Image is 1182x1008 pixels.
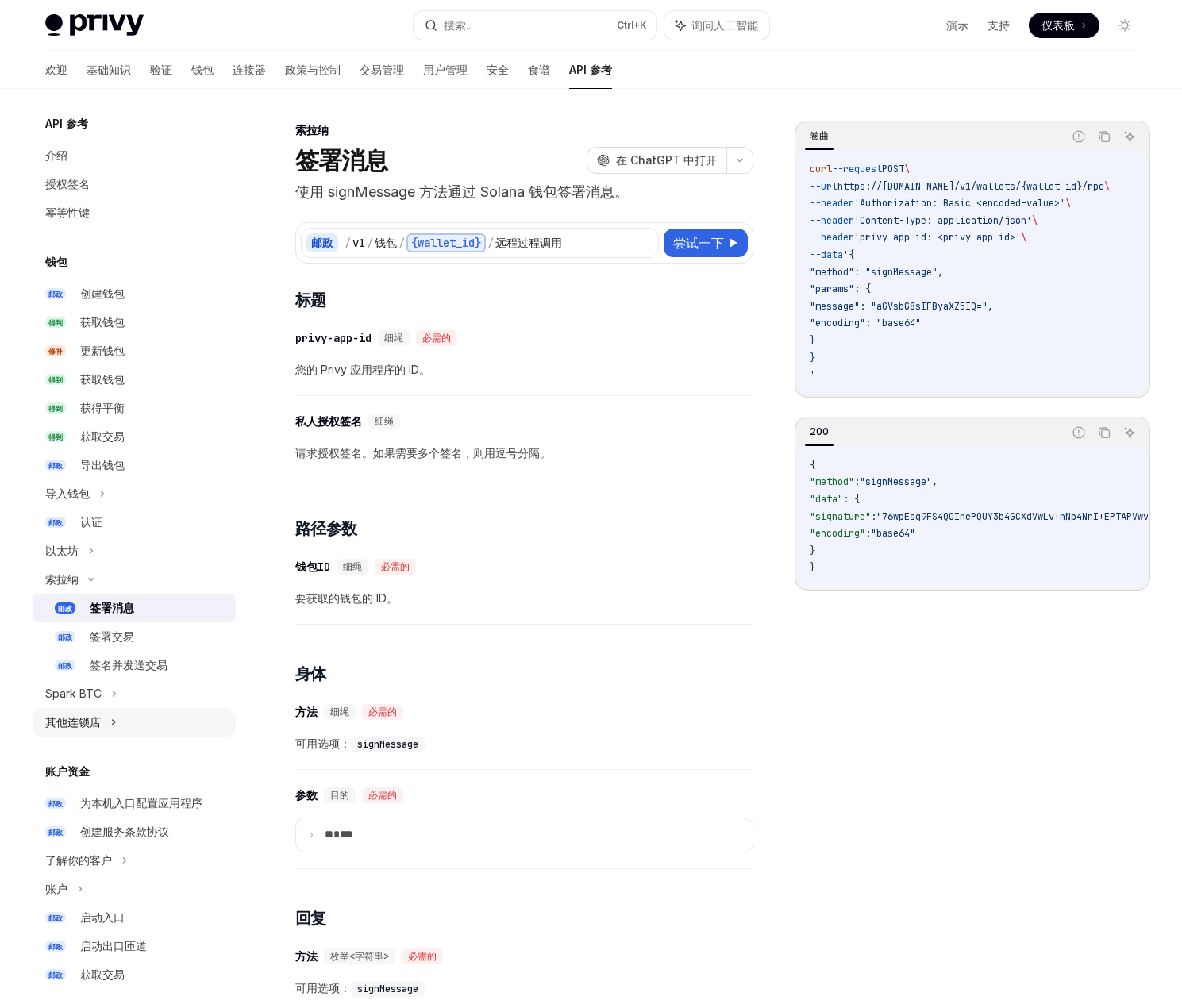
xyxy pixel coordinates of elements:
a: 授权签名 [33,170,236,198]
font: 介绍 [45,148,67,162]
a: 邮政获取交易 [33,960,236,989]
span: curl [810,163,832,175]
a: 介绍 [33,141,236,170]
font: 签署交易 [90,629,134,643]
font: 邮政 [48,914,63,922]
font: 邮政 [48,290,63,298]
font: Spark BTC [45,687,102,700]
font: 获取钱包 [80,372,125,386]
font: 以太坊 [45,544,79,557]
font: 演示 [946,18,968,32]
font: 账户 [45,882,67,895]
font: 基础知识 [87,63,131,76]
font: 食谱 [528,63,550,76]
a: 政策与控制 [285,51,341,89]
button: 报告错误代码 [1068,126,1089,147]
font: 得到 [48,404,63,413]
span: "data" [810,493,843,506]
font: 其他连锁店 [45,715,101,729]
font: 200 [810,425,829,437]
font: 可用选项： [295,981,351,995]
font: 枚举<字符串> [330,950,389,963]
font: 要获取的钱包的 ID。 [295,591,398,605]
font: 钱包 [191,63,214,76]
font: 邮政 [48,461,63,470]
span: "encoding" [810,527,865,540]
font: 得到 [48,433,63,441]
span: 'Content-Type: application/json' [854,214,1032,227]
font: 创建服务条款协议 [80,825,169,838]
font: / [398,236,405,250]
font: 幂等性键 [45,206,90,219]
font: / [367,236,373,250]
span: "encoding": "base64" [810,317,921,329]
font: 必需的 [368,789,397,802]
font: 得到 [48,375,63,384]
span: "method": "signMessage", [810,266,943,279]
font: 签署消息 [295,146,388,175]
font: 仪表板 [1041,18,1075,32]
span: 'privy-app-id: <privy-app-id>' [854,231,1021,244]
button: 报告错误代码 [1068,422,1089,443]
button: 复制代码块中的内容 [1094,422,1115,443]
font: 启动出口匝道 [80,939,147,952]
font: 索拉纳 [45,572,79,586]
img: 灯光标志 [45,14,144,37]
button: 询问人工智能 [664,11,769,40]
font: 邮政 [48,971,63,979]
span: \ [1065,197,1071,210]
a: 得到获取交易 [33,422,236,451]
font: 询问人工智能 [691,18,758,32]
button: 询问人工智能 [1119,422,1140,443]
font: 您的 Privy 应用程序的 ID。 [295,363,430,376]
font: 认证 [80,515,102,529]
font: Ctrl [617,19,633,31]
font: 远程过程调用 [495,236,562,250]
font: 导入钱包 [45,487,90,500]
a: 邮政签署消息 [33,594,236,622]
span: : [854,475,860,488]
a: 交易管理 [360,51,404,89]
font: 邮政 [311,236,333,249]
font: 政策与控制 [285,63,341,76]
span: , [932,475,938,488]
span: "method" [810,475,854,488]
span: "message": "aGVsbG8sIFByaXZ5IQ=", [810,300,993,313]
span: --request [832,163,882,175]
font: 账户资金 [45,764,90,778]
span: \ [1104,180,1110,193]
font: 钱包ID [295,560,330,574]
a: 邮政创建钱包 [33,279,236,308]
a: API 参考 [569,51,612,89]
font: 邮政 [48,799,63,808]
span: } [810,561,815,574]
a: 用户管理 [423,51,468,89]
span: "base64" [871,527,915,540]
font: privy-app-id [295,331,372,345]
font: 安全 [487,63,509,76]
button: 复制代码块中的内容 [1094,126,1115,147]
font: API 参考 [569,63,612,76]
code: signMessage [351,737,425,752]
span: --header [810,197,854,210]
a: 邮政启动入口 [33,903,236,932]
font: 细绳 [375,415,394,428]
font: 为本机入口配置应用程序 [80,796,202,810]
a: 欢迎 [45,51,67,89]
font: 得到 [48,318,63,327]
a: 得到获得平衡 [33,394,236,422]
a: 得到获取钱包 [33,365,236,394]
span: ' [810,368,815,381]
font: 必需的 [422,332,451,344]
a: 基础知识 [87,51,131,89]
font: 细绳 [330,706,349,718]
font: 导出钱包 [80,458,125,471]
font: 获取钱包 [80,315,125,329]
font: 请求授权签名。如果需要多个签名，则用逗号分隔。 [295,446,551,460]
font: 方法 [295,705,318,719]
font: 必需的 [381,560,410,573]
font: / [487,236,494,250]
a: 邮政签名并发送交易 [33,651,236,679]
font: 获取交易 [80,968,125,981]
a: 邮政为本机入口配置应用程序 [33,789,236,818]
